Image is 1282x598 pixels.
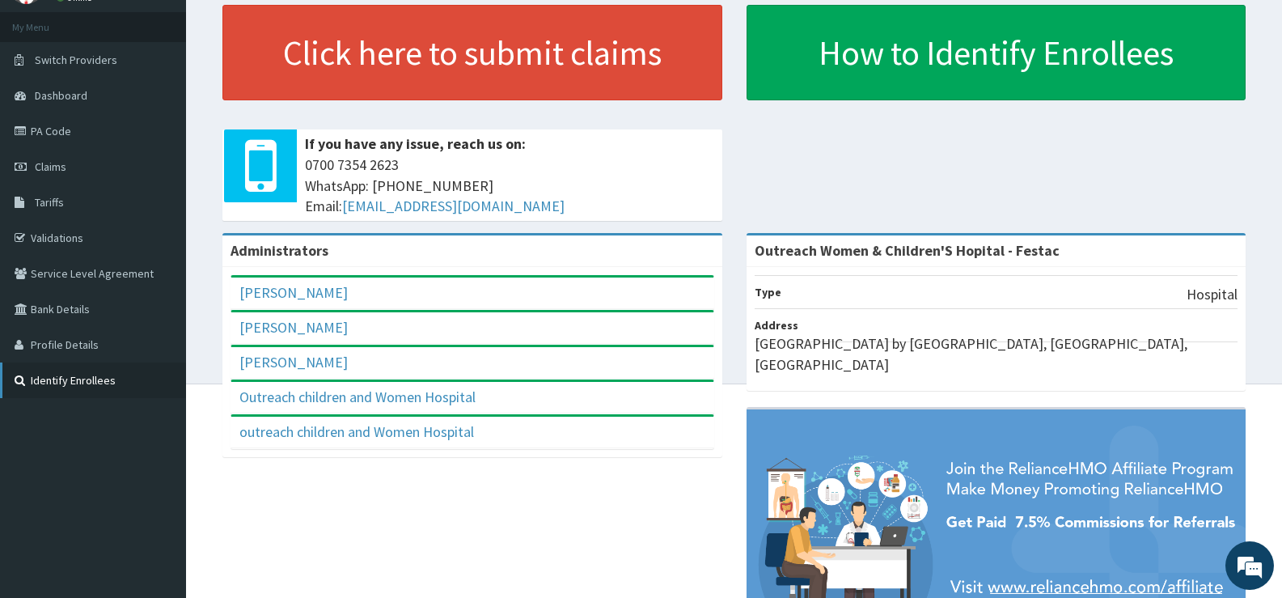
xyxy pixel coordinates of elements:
span: Claims [35,159,66,174]
p: [GEOGRAPHIC_DATA] by [GEOGRAPHIC_DATA], [GEOGRAPHIC_DATA], [GEOGRAPHIC_DATA] [755,333,1238,375]
b: Address [755,318,798,333]
b: Administrators [231,241,328,260]
a: Outreach children and Women Hospital [239,388,476,406]
p: Hospital [1187,284,1238,305]
a: Click here to submit claims [222,5,722,100]
span: 0700 7354 2623 WhatsApp: [PHONE_NUMBER] Email: [305,155,714,217]
a: [EMAIL_ADDRESS][DOMAIN_NAME] [342,197,565,215]
a: [PERSON_NAME] [239,283,348,302]
span: Tariffs [35,195,64,210]
a: How to Identify Enrollees [747,5,1246,100]
span: Dashboard [35,88,87,103]
b: Type [755,285,781,299]
span: Switch Providers [35,53,117,67]
strong: Outreach Women & Children'S Hopital - Festac [755,241,1060,260]
a: [PERSON_NAME] [239,353,348,371]
a: [PERSON_NAME] [239,318,348,337]
b: If you have any issue, reach us on: [305,134,526,153]
a: outreach children and Women Hospital [239,422,474,441]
